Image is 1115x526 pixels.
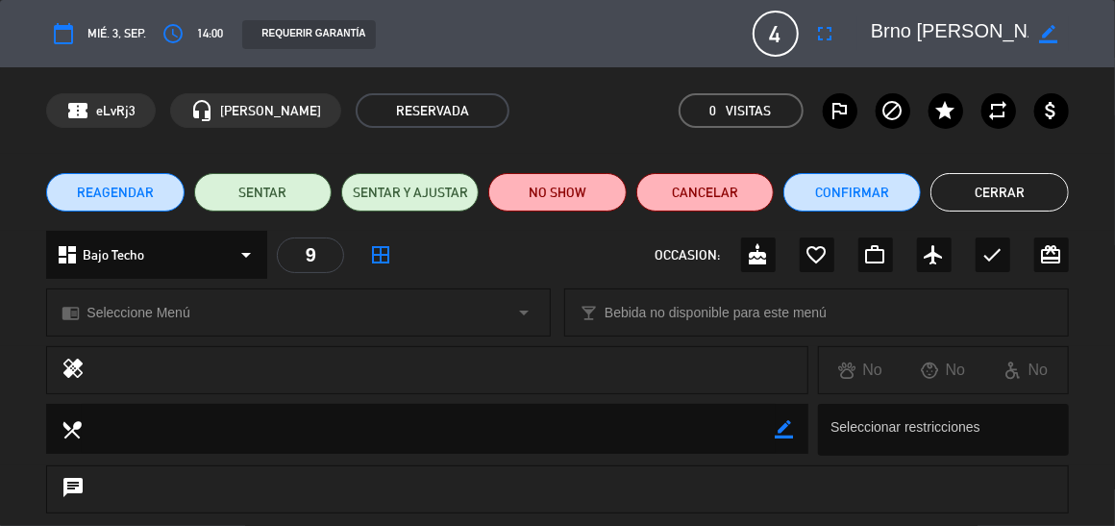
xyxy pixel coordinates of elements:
[753,11,799,57] span: 4
[580,304,598,322] i: local_bar
[805,243,829,266] i: favorite_border
[488,173,626,212] button: NO SHOW
[829,99,852,122] i: outlined_flag
[356,93,509,128] span: RESERVADA
[220,100,321,122] span: [PERSON_NAME]
[235,243,258,266] i: arrow_drop_down
[87,302,189,324] span: Seleccione Menú
[87,24,146,44] span: mié. 3, sep.
[747,243,770,266] i: cake
[62,476,85,503] i: chat
[190,99,213,122] i: headset_mic
[161,22,185,45] i: access_time
[1040,25,1058,43] i: border_color
[369,243,392,266] i: border_all
[46,16,81,51] button: calendar_today
[96,100,136,122] span: eLvRj3
[710,100,717,122] span: 0
[1040,99,1063,122] i: attach_money
[987,99,1010,122] i: repeat
[819,358,902,383] div: No
[62,304,80,322] i: chrome_reader_mode
[197,24,223,44] span: 14:00
[512,301,535,324] i: arrow_drop_down
[902,358,984,383] div: No
[61,418,82,439] i: local_dining
[46,173,184,212] button: REAGENDAR
[66,99,89,122] span: confirmation_number
[981,243,1004,266] i: check
[83,244,144,266] span: Bajo Techo
[1040,243,1063,266] i: card_giftcard
[930,173,1068,212] button: Cerrar
[814,22,837,45] i: fullscreen
[277,238,344,273] div: 9
[923,243,946,266] i: airplanemode_active
[864,243,887,266] i: work_outline
[636,173,774,212] button: Cancelar
[77,183,154,203] span: REAGENDAR
[783,173,921,212] button: Confirmar
[62,357,85,384] i: healing
[934,99,957,122] i: star
[156,16,190,51] button: access_time
[194,173,332,212] button: SENTAR
[605,302,827,324] span: Bebida no disponible para este menú
[881,99,904,122] i: block
[656,244,721,266] span: OCCASION:
[776,420,794,438] i: border_color
[52,22,75,45] i: calendar_today
[242,20,375,49] div: REQUERIR GARANTÍA
[984,358,1067,383] div: No
[727,100,772,122] em: Visitas
[56,243,79,266] i: dashboard
[341,173,479,212] button: SENTAR Y AJUSTAR
[808,16,843,51] button: fullscreen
